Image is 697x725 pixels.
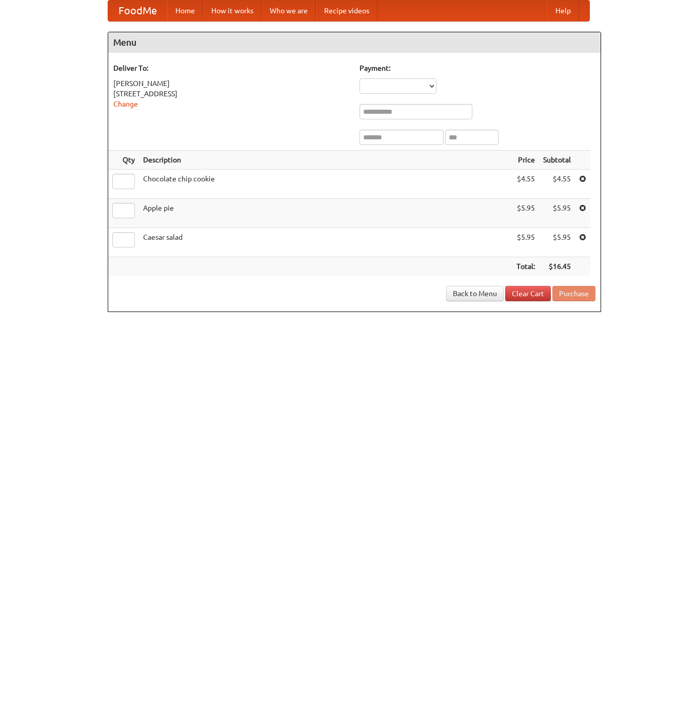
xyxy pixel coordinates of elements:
[512,199,539,228] td: $5.95
[113,78,349,89] div: [PERSON_NAME]
[512,257,539,276] th: Total:
[512,170,539,199] td: $4.55
[512,151,539,170] th: Price
[512,228,539,257] td: $5.95
[316,1,377,21] a: Recipe videos
[139,151,512,170] th: Description
[505,286,551,301] a: Clear Cart
[167,1,203,21] a: Home
[539,199,575,228] td: $5.95
[139,228,512,257] td: Caesar salad
[113,89,349,99] div: [STREET_ADDRESS]
[539,170,575,199] td: $4.55
[113,100,138,108] a: Change
[446,286,504,301] a: Back to Menu
[552,286,595,301] button: Purchase
[360,63,595,73] h5: Payment:
[108,151,139,170] th: Qty
[139,170,512,199] td: Chocolate chip cookie
[539,257,575,276] th: $16.45
[262,1,316,21] a: Who we are
[139,199,512,228] td: Apple pie
[113,63,349,73] h5: Deliver To:
[539,151,575,170] th: Subtotal
[108,32,601,53] h4: Menu
[203,1,262,21] a: How it works
[539,228,575,257] td: $5.95
[108,1,167,21] a: FoodMe
[547,1,579,21] a: Help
